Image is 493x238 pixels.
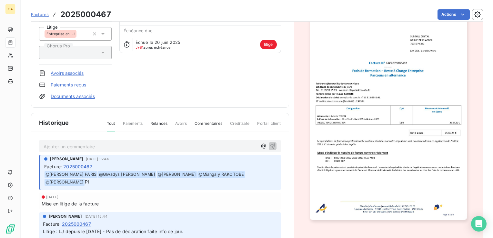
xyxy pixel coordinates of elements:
[31,12,49,17] span: Factures
[85,214,107,218] span: [DATE] 15:44
[195,121,222,132] span: Commentaires
[49,213,82,219] span: [PERSON_NAME]
[86,157,109,161] span: [DATE] 15:44
[60,9,111,20] h3: 2025000467
[45,179,85,186] span: @ [PERSON_NAME]
[260,40,277,49] span: litige
[50,156,83,162] span: [PERSON_NAME]
[51,82,86,88] a: Paiements reçus
[136,45,171,49] span: après échéance
[98,171,156,178] span: @ Glwadys [PERSON_NAME]
[43,221,61,227] span: Facture :
[107,121,115,132] span: Tout
[157,171,197,178] span: @ [PERSON_NAME]
[257,121,281,132] span: Portail client
[42,200,99,207] span: Mise en litige de la facture
[175,121,187,132] span: Avoirs
[39,118,69,127] span: Historique
[51,70,84,76] a: Avoirs associés
[62,221,91,227] span: 2025000467
[471,216,487,232] div: Open Intercom Messenger
[43,229,183,234] span: Litige : LJ depuis le [DATE] - Pas de déclaration faite info ce jour.
[51,93,95,100] a: Documents associés
[31,11,49,18] a: Factures
[123,121,143,132] span: Paiements
[136,45,144,50] span: J+81
[197,171,245,178] span: @ Miangaly RAKOTOBE
[46,195,58,199] span: [DATE]
[45,171,97,178] span: @ [PERSON_NAME] PARIS
[5,4,15,14] div: CA
[44,163,62,170] span: Facture :
[46,32,75,36] span: Entreprise en LJ
[230,121,250,132] span: Creditsafe
[5,224,15,234] img: Logo LeanPay
[150,121,167,132] span: Relances
[136,40,180,45] span: Échue le 20 juin 2025
[124,28,153,33] span: Échéance due
[438,9,470,20] button: Actions
[85,179,89,184] span: PI
[63,163,92,170] span: 2025000467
